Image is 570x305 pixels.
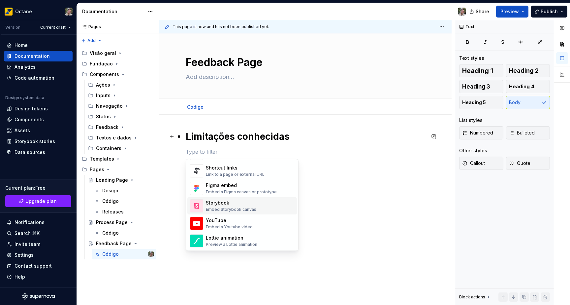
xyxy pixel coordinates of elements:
[102,187,118,194] div: Design
[462,99,486,106] span: Heading 5
[459,55,484,61] div: Text styles
[79,69,156,80] div: Components
[4,125,73,136] a: Assets
[79,164,156,175] div: Pages
[85,217,156,228] a: Process Page
[509,67,539,74] span: Heading 2
[79,48,156,58] div: Visão geral
[85,175,156,185] a: Loading Page
[184,55,424,70] textarea: Feedback Page
[79,24,101,29] div: Pages
[184,100,206,114] div: Código
[15,64,36,70] div: Analytics
[102,198,119,205] div: Código
[459,157,503,170] button: Callout
[4,272,73,282] button: Help
[206,189,277,195] div: Embed a Figma canvas or prototype
[90,60,113,67] div: Fundação
[85,101,156,111] div: Navegação
[85,90,156,101] div: Inputs
[4,51,73,61] a: Documentation
[15,8,32,15] div: Octane
[186,183,425,195] h1: Bugs conhecidos
[496,6,528,18] button: Preview
[85,133,156,143] div: Textos e dados
[459,64,503,77] button: Heading 1
[15,138,55,145] div: Storybook stories
[15,75,54,81] div: Code automation
[96,177,128,183] div: Loading Page
[96,219,128,226] div: Process Page
[102,251,119,257] div: Código
[79,36,104,45] button: Add
[5,95,44,100] div: Design system data
[96,82,110,88] div: Ações
[96,134,132,141] div: Textos e dados
[15,127,30,134] div: Assets
[4,40,73,51] a: Home
[96,92,111,99] div: Inputs
[90,166,104,173] div: Pages
[79,58,156,69] div: Fundação
[92,207,156,217] a: Releases
[82,8,144,15] div: Documentation
[5,185,71,191] div: Current plan : Free
[85,238,156,249] a: Feedback Page
[4,261,73,271] button: Contact support
[206,200,256,206] div: Storybook
[459,292,491,302] div: Block actions
[4,239,73,249] a: Invite team
[531,6,567,18] button: Publish
[5,195,71,207] a: Upgrade plan
[206,207,256,212] div: Embed Storybook canvas
[15,252,34,258] div: Settings
[15,219,45,226] div: Notifications
[466,6,493,18] button: Share
[4,136,73,147] a: Storybook stories
[102,209,124,215] div: Releases
[206,235,257,241] div: Lottie animation
[459,117,483,124] div: List styles
[85,122,156,133] div: Feedback
[15,263,52,269] div: Contact support
[90,71,119,78] div: Components
[186,224,425,236] h1: Changelog
[15,105,48,112] div: Design tokens
[206,224,253,230] div: Embed a Youtube video
[148,251,154,257] img: Tiago
[22,293,55,300] svg: Supernova Logo
[500,8,519,15] span: Preview
[509,83,534,90] span: Heading 4
[37,23,74,32] button: Current draft
[79,154,156,164] div: Templates
[459,80,503,93] button: Heading 3
[40,25,66,30] span: Current draft
[85,143,156,154] div: Containers
[206,242,257,247] div: Preview a Lottie animation
[15,274,25,280] div: Help
[509,160,530,167] span: Quote
[15,230,40,237] div: Search ⌘K
[206,172,265,177] div: Link to a page or external URL
[90,156,114,162] div: Templates
[462,130,493,136] span: Numbered
[186,242,425,249] p: N/A
[462,67,493,74] span: Heading 1
[476,8,489,15] span: Share
[506,64,550,77] button: Heading 2
[459,147,487,154] div: Other styles
[187,104,204,110] a: Código
[15,149,45,156] div: Data sources
[462,83,490,90] span: Heading 3
[506,80,550,93] button: Heading 4
[96,240,132,247] div: Feedback Page
[90,50,116,57] div: Visão geral
[85,111,156,122] div: Status
[15,53,50,59] div: Documentation
[459,126,503,139] button: Numbered
[4,250,73,260] a: Settings
[92,196,156,207] a: Código
[5,8,13,16] img: e8093afa-4b23-4413-bf51-00cde92dbd3f.png
[509,130,535,136] span: Bulleted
